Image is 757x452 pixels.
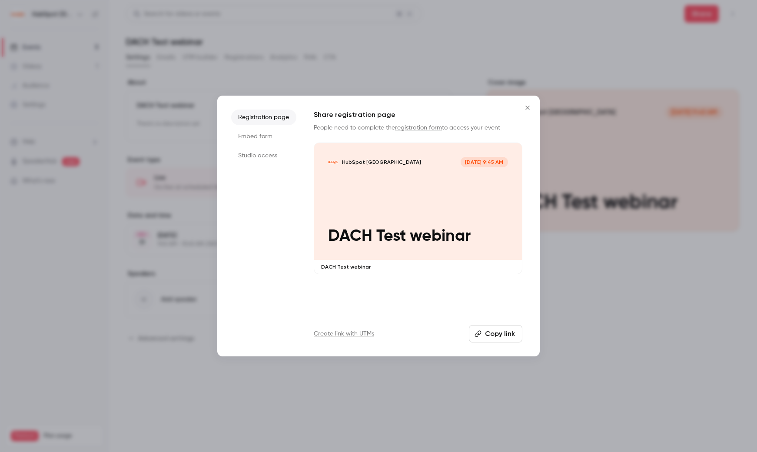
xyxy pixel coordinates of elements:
p: DACH Test webinar [328,227,508,246]
button: Copy link [469,325,522,342]
h1: Share registration page [314,110,522,120]
p: HubSpot [GEOGRAPHIC_DATA] [342,159,421,166]
li: Studio access [231,148,296,163]
a: Create link with UTMs [314,329,374,338]
p: DACH Test webinar [321,263,515,270]
img: DACH Test webinar [328,157,339,167]
button: Close [519,99,536,116]
p: People need to complete the to access your event [314,123,522,132]
li: Embed form [231,129,296,144]
span: [DATE] 9:45 AM [461,157,508,167]
a: registration form [395,125,442,131]
a: DACH Test webinarHubSpot [GEOGRAPHIC_DATA][DATE] 9:45 AMDACH Test webinarDACH Test webinar [314,143,522,274]
li: Registration page [231,110,296,125]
